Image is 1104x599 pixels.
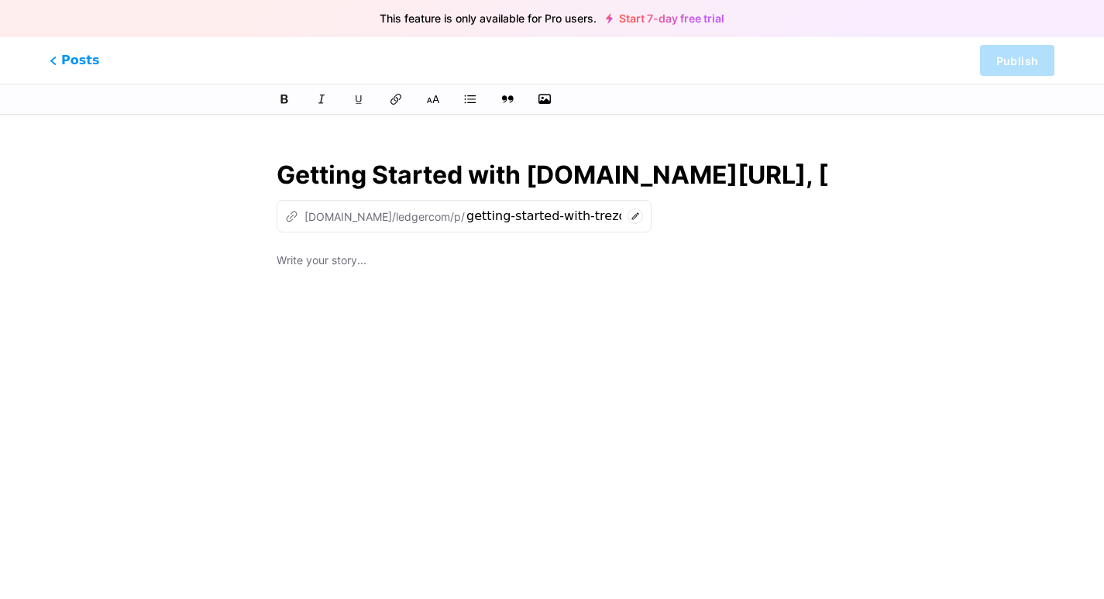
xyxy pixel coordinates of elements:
[996,54,1038,67] span: Publish
[380,8,597,29] span: This feature is only available for Pro users.
[606,12,724,25] a: Start 7-day free trial
[285,208,465,225] div: [DOMAIN_NAME]/ledgercom/p/
[277,157,827,194] input: Title
[50,51,99,70] span: Posts
[980,45,1054,76] button: Publish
